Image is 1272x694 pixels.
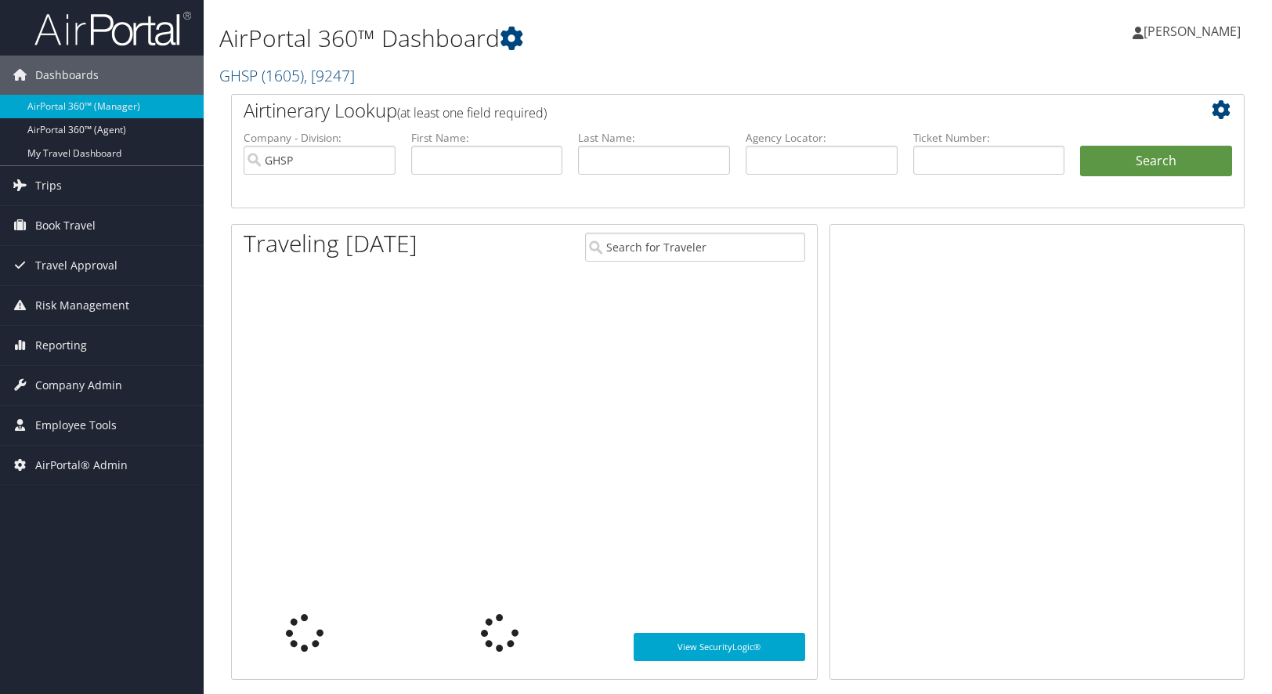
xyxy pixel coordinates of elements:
[1133,8,1256,55] a: [PERSON_NAME]
[1080,146,1232,177] button: Search
[244,130,396,146] label: Company - Division:
[35,406,117,445] span: Employee Tools
[304,65,355,86] span: , [ 9247 ]
[244,97,1147,124] h2: Airtinerary Lookup
[411,130,563,146] label: First Name:
[35,206,96,245] span: Book Travel
[262,65,304,86] span: ( 1605 )
[244,227,417,260] h1: Traveling [DATE]
[35,246,117,285] span: Travel Approval
[35,326,87,365] span: Reporting
[634,633,805,661] a: View SecurityLogic®
[35,366,122,405] span: Company Admin
[35,286,129,325] span: Risk Management
[219,22,911,55] h1: AirPortal 360™ Dashboard
[578,130,730,146] label: Last Name:
[585,233,805,262] input: Search for Traveler
[1144,23,1241,40] span: [PERSON_NAME]
[913,130,1065,146] label: Ticket Number:
[397,104,547,121] span: (at least one field required)
[35,56,99,95] span: Dashboards
[35,166,62,205] span: Trips
[746,130,898,146] label: Agency Locator:
[35,446,128,485] span: AirPortal® Admin
[219,65,355,86] a: GHSP
[34,10,191,47] img: airportal-logo.png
